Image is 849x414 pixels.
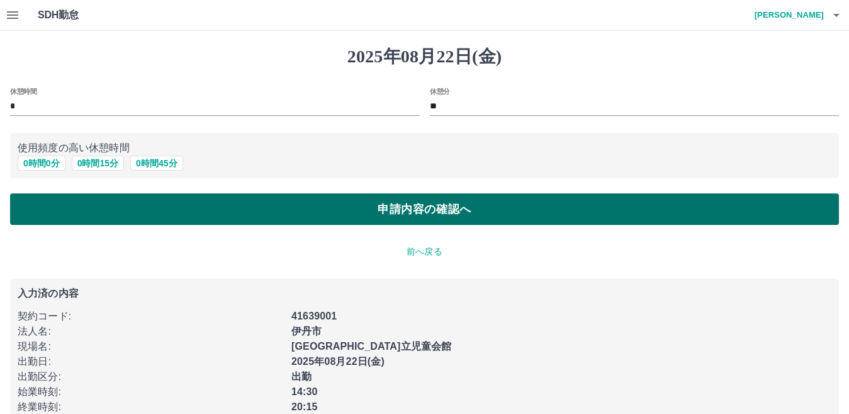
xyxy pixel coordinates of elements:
[10,193,839,225] button: 申請内容の確認へ
[10,245,839,258] p: 前へ戻る
[291,371,312,382] b: 出勤
[18,354,284,369] p: 出勤日 :
[430,86,450,96] label: 休憩分
[18,339,284,354] p: 現場名 :
[18,141,831,156] p: 使用頻度の高い休憩時間
[10,86,37,96] label: 休憩時間
[130,156,183,171] button: 0時間45分
[10,46,839,67] h1: 2025年08月22日(金)
[18,156,65,171] button: 0時間0分
[18,384,284,400] p: 始業時刻 :
[291,401,318,412] b: 20:15
[291,311,337,321] b: 41639001
[291,356,385,367] b: 2025年08月22日(金)
[18,369,284,384] p: 出勤区分 :
[291,341,451,352] b: [GEOGRAPHIC_DATA]立児童会館
[18,324,284,339] p: 法人名 :
[72,156,124,171] button: 0時間15分
[291,386,318,397] b: 14:30
[291,326,322,336] b: 伊丹市
[18,289,831,299] p: 入力済の内容
[18,309,284,324] p: 契約コード :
